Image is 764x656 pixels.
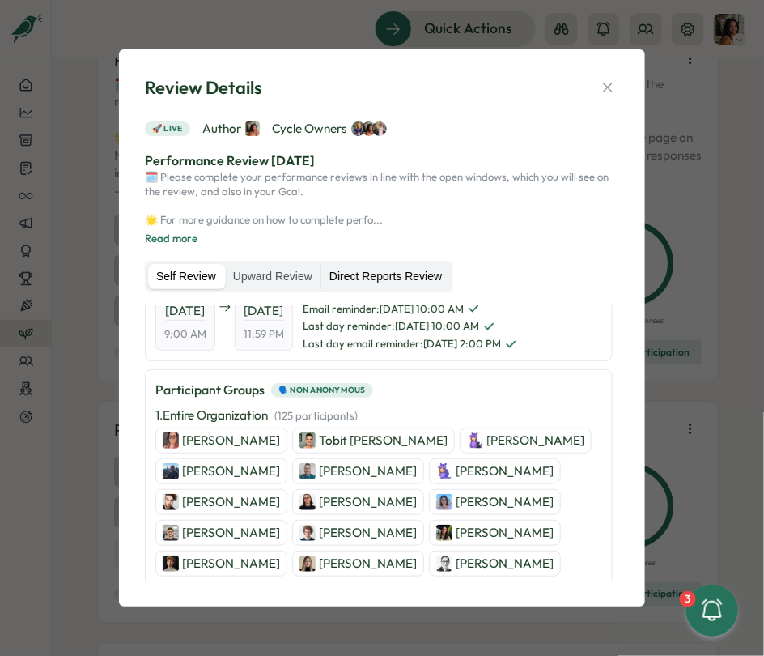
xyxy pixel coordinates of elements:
img: Allyn Neal [467,432,483,449]
img: Arron Jennings [163,556,179,572]
div: 3 [680,591,696,607]
label: Upward Review [225,264,320,290]
span: Email reminder : [DATE] 10:00 AM [303,302,517,317]
a: Jay Cowle[PERSON_NAME] [155,489,287,515]
img: Steve Toth [436,556,452,572]
img: Teodora Crivineanu [436,525,452,541]
span: Last day email reminder : [DATE] 2:00 PM [303,337,517,351]
a: Allyn Neal[PERSON_NAME] [460,428,592,454]
span: 9:00 AM [164,327,206,342]
span: Author [203,120,260,138]
p: [PERSON_NAME] [456,524,554,542]
p: [PERSON_NAME] [182,555,280,573]
a: Alex Marshall[PERSON_NAME] [155,458,287,484]
p: [PERSON_NAME] [456,555,554,573]
img: Martyna Carroll [299,556,316,572]
img: Kori Keeling [436,463,452,479]
p: [PERSON_NAME] [319,555,417,573]
span: 11:59 PM [244,327,284,342]
span: 🗣️ Non Anonymous [278,384,366,397]
p: [PERSON_NAME] [182,493,280,511]
a: Kate Blackburn[PERSON_NAME] [155,428,287,454]
p: [PERSON_NAME] [319,493,417,511]
a: Sara Knott[PERSON_NAME] [292,489,424,515]
img: Daniele Faraglia [163,525,179,541]
a: Tomas Liepis[PERSON_NAME] [292,458,424,484]
button: 3 [686,585,738,637]
p: Participant Groups [155,380,265,400]
p: [PERSON_NAME] [486,432,584,449]
a: Tobit MichaelTobit [PERSON_NAME] [292,428,455,454]
a: Arron Jennings[PERSON_NAME] [155,551,287,577]
p: [PERSON_NAME] [182,462,280,480]
img: Marina Ferreira [436,494,452,510]
p: 1 . Entire Organization [155,407,358,424]
img: Tobit Michael [299,432,316,449]
p: Performance Review [DATE] [145,151,619,171]
img: Hanna Smith [351,121,366,136]
img: Alex Marshall [163,463,179,479]
p: [PERSON_NAME] [319,462,417,480]
img: Jay Cowle [163,494,179,510]
p: Tobit [PERSON_NAME] [319,432,448,449]
span: Review Details [145,75,262,100]
label: Self Review [148,264,224,290]
a: Martyna Carroll[PERSON_NAME] [292,551,424,577]
a: Kori Keeling[PERSON_NAME] [429,458,561,484]
span: 🚀 Live [152,122,183,135]
img: Viveca Riley [245,121,260,136]
span: Last day reminder : [DATE] 10:00 AM [303,319,517,334]
a: Daniele Faraglia[PERSON_NAME] [155,520,287,546]
p: [PERSON_NAME] [182,432,280,449]
span: [DATE] [166,302,206,321]
img: Viveca Riley [362,121,376,136]
p: 🗓️ Please complete your performance reviews in line with the open windows, which you will see on ... [145,170,619,227]
img: Kate Blackburn [163,432,179,449]
p: [PERSON_NAME] [456,493,554,511]
p: [PERSON_NAME] [182,524,280,542]
button: Read more [145,232,197,246]
label: Direct Reports Review [321,264,450,290]
p: [PERSON_NAME] [456,462,554,480]
img: Hannah Saunders [372,121,387,136]
a: Teodora Crivineanu[PERSON_NAME] [429,520,561,546]
a: Steve Toth[PERSON_NAME] [429,551,561,577]
img: Joe Barber [299,525,316,541]
p: [PERSON_NAME] [319,524,417,542]
span: Cycle Owners [273,120,387,138]
span: ( 125 participants ) [274,409,358,422]
img: Sara Knott [299,494,316,510]
a: Joe Barber[PERSON_NAME] [292,520,424,546]
span: [DATE] [244,302,284,321]
a: Marina Ferreira[PERSON_NAME] [429,489,561,515]
img: Tomas Liepis [299,463,316,479]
